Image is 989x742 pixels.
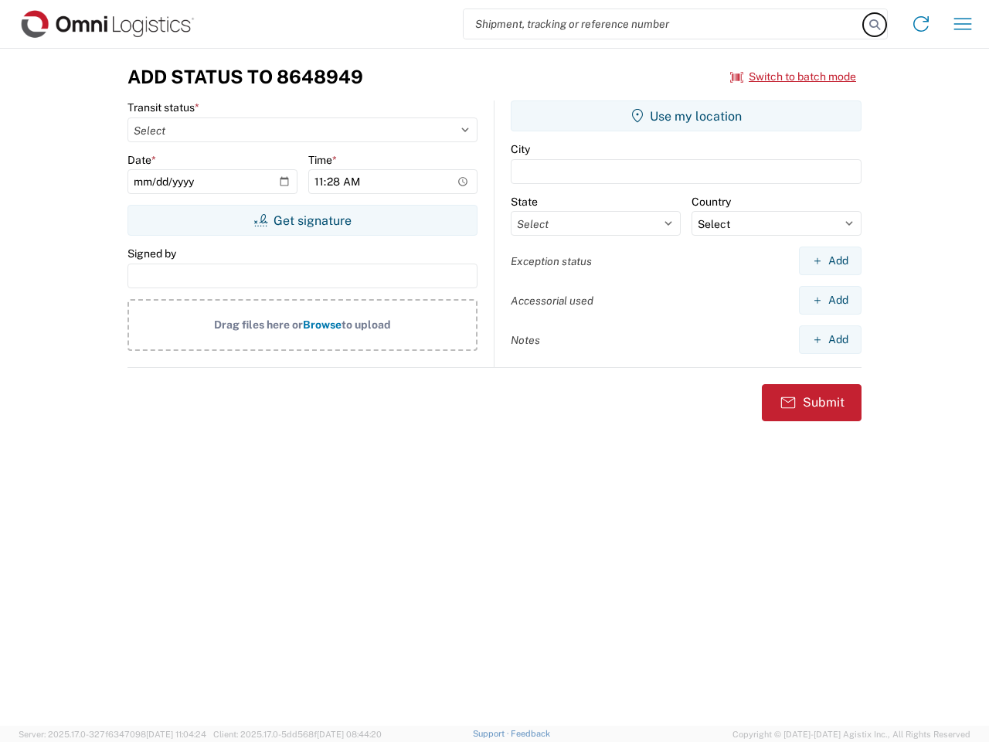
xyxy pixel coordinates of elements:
[127,66,363,88] h3: Add Status to 8648949
[511,729,550,738] a: Feedback
[511,142,530,156] label: City
[146,730,206,739] span: [DATE] 11:04:24
[473,729,511,738] a: Support
[730,64,856,90] button: Switch to batch mode
[127,153,156,167] label: Date
[19,730,206,739] span: Server: 2025.17.0-327f6347098
[303,318,342,331] span: Browse
[799,325,862,354] button: Add
[692,195,731,209] label: Country
[511,333,540,347] label: Notes
[762,384,862,421] button: Submit
[127,247,176,260] label: Signed by
[799,247,862,275] button: Add
[464,9,864,39] input: Shipment, tracking or reference number
[127,205,478,236] button: Get signature
[342,318,391,331] span: to upload
[127,100,199,114] label: Transit status
[317,730,382,739] span: [DATE] 08:44:20
[511,100,862,131] button: Use my location
[511,254,592,268] label: Exception status
[799,286,862,315] button: Add
[732,727,970,741] span: Copyright © [DATE]-[DATE] Agistix Inc., All Rights Reserved
[214,318,303,331] span: Drag files here or
[308,153,337,167] label: Time
[213,730,382,739] span: Client: 2025.17.0-5dd568f
[511,195,538,209] label: State
[511,294,593,308] label: Accessorial used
